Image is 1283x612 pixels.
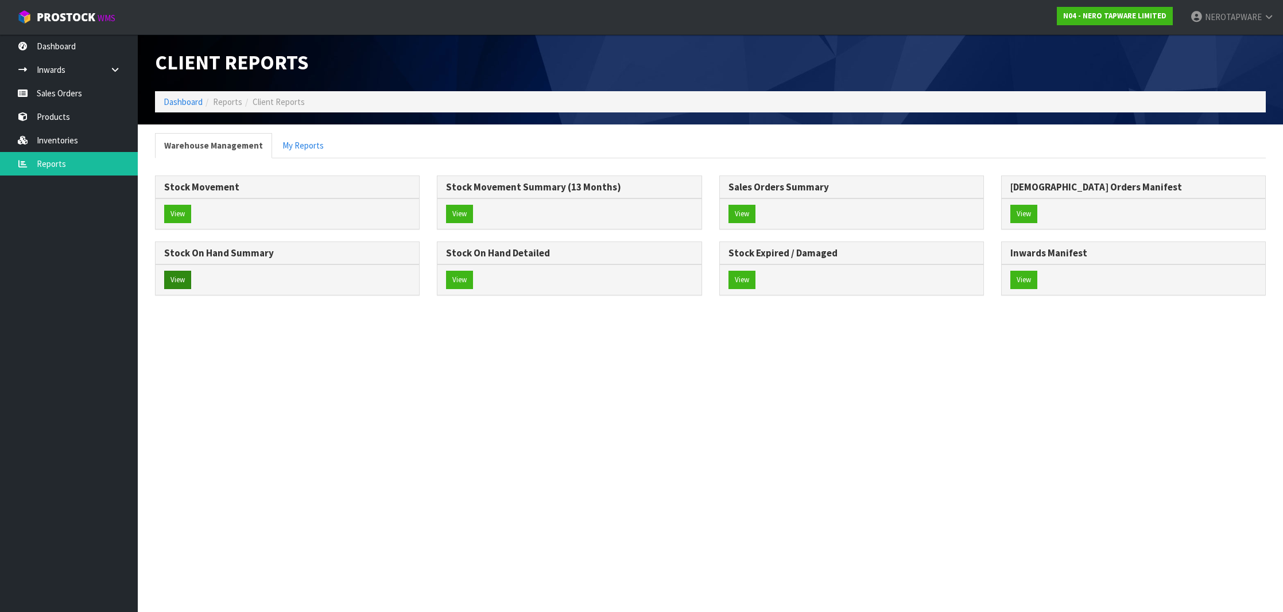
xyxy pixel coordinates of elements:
[164,96,203,107] a: Dashboard
[728,271,755,289] button: View
[1010,182,1257,193] h3: [DEMOGRAPHIC_DATA] Orders Manifest
[1010,271,1037,289] button: View
[728,205,755,223] button: View
[164,205,191,223] button: View
[164,182,410,193] h3: Stock Movement
[446,182,692,193] h3: Stock Movement Summary (13 Months)
[1010,205,1037,223] button: View
[446,271,473,289] button: View
[1205,11,1262,22] span: NEROTAPWARE
[1010,248,1257,259] h3: Inwards Manifest
[37,10,95,25] span: ProStock
[1063,11,1166,21] strong: N04 - NERO TAPWARE LIMITED
[253,96,305,107] span: Client Reports
[164,248,410,259] h3: Stock On Hand Summary
[273,133,333,158] a: My Reports
[155,133,272,158] a: Warehouse Management
[446,205,473,223] button: View
[728,248,975,259] h3: Stock Expired / Damaged
[17,10,32,24] img: cube-alt.png
[164,271,191,289] button: View
[98,13,115,24] small: WMS
[213,96,242,107] span: Reports
[728,182,975,193] h3: Sales Orders Summary
[446,248,692,259] h3: Stock On Hand Detailed
[155,49,308,75] span: Client Reports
